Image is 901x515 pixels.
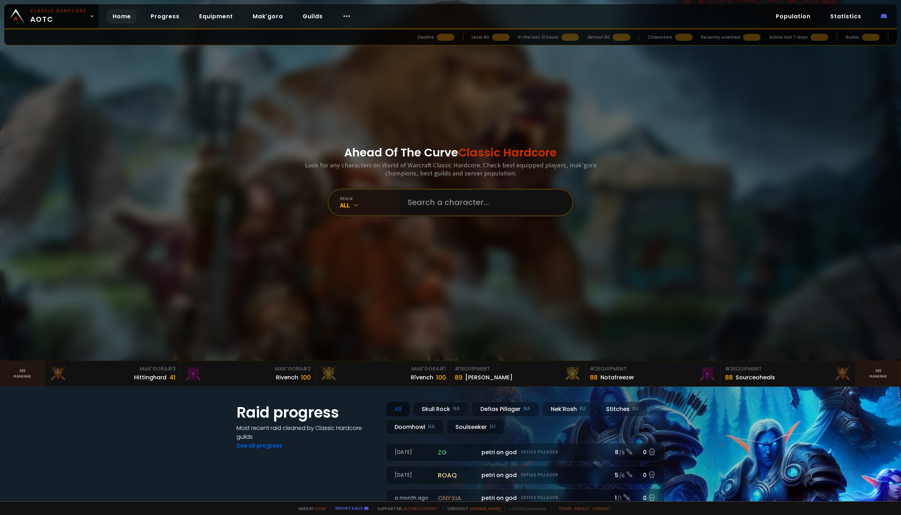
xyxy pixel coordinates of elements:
small: NA [523,405,530,412]
div: Rîvench [411,373,433,382]
h1: Ahead Of The Curve [344,144,557,161]
a: Population [770,9,816,24]
span: Made by [294,506,326,511]
a: #3Equipment88Sourceoheals [721,361,856,386]
div: 89 [455,373,462,382]
div: 100 [436,373,446,382]
span: # 2 [303,365,311,372]
div: Doomhowl [386,419,444,434]
span: AOTC [30,8,87,25]
div: All [386,401,410,417]
h3: Look for any characters on World of Warcraft Classic Hardcore. Check best equipped players, mak'g... [302,161,599,177]
div: 88 [725,373,733,382]
a: a month agoonyxiapetri on godDefias Pillager1 /10 [386,489,664,507]
span: Support me, [373,506,439,511]
span: # 2 [590,365,598,372]
a: Terms [559,506,572,511]
div: Mak'Gora [184,365,311,373]
a: Mak'Gora#1Rîvench100 [315,361,450,386]
a: Statistics [825,9,867,24]
a: Equipment [194,9,239,24]
div: [PERSON_NAME] [465,373,512,382]
a: Mak'Gora#3Hittinghard41 [45,361,180,386]
a: Privacy [574,506,590,511]
div: Active last 7 days [769,34,808,40]
a: #1Equipment89[PERSON_NAME] [450,361,586,386]
div: Nek'Rosh [542,401,594,417]
div: Deaths [418,34,434,40]
a: See all progress [237,442,282,450]
a: a fan [315,506,326,511]
div: Mak'Gora [320,365,446,373]
div: Hittinghard [134,373,166,382]
div: In the last 12 hours [518,34,559,40]
span: Classic Hardcore [458,144,557,160]
div: Defias Pillager [472,401,539,417]
a: Classic HardcoreAOTC [4,4,99,28]
div: All [340,201,399,209]
a: Home [107,9,137,24]
span: # 1 [439,365,446,372]
a: [DATE]zgpetri on godDefias Pillager8 /90 [386,443,664,462]
span: Checkout [443,506,500,511]
div: 41 [169,373,176,382]
h4: Most recent raid cleaned by Classic Hardcore guilds [237,424,377,441]
div: Equipment [590,365,716,373]
a: #2Equipment88Notafreezer [586,361,721,386]
div: Level 60 [472,34,489,40]
a: Seeranking [856,361,901,386]
small: EU [580,405,586,412]
div: Equipment [455,365,581,373]
a: Progress [145,9,185,24]
div: Soulseeker [447,419,504,434]
div: realm [340,196,399,201]
div: Sourceoheals [736,373,775,382]
a: [DATE]roaqpetri on godDefias Pillager5 /60 [386,466,664,484]
small: EU [632,405,638,412]
div: Almost 60 [587,34,610,40]
div: Guilds [845,34,859,40]
a: Consent [592,506,611,511]
div: Recently scanned [701,34,740,40]
small: NA [453,405,460,412]
a: Guilds [297,9,328,24]
a: Mak'gora [247,9,289,24]
small: NA [428,423,435,430]
div: Stitches [597,401,647,417]
small: Classic Hardcore [30,8,87,14]
div: Rivench [276,373,298,382]
div: Equipment [725,365,851,373]
div: Characters [648,34,672,40]
span: # 3 [725,365,733,372]
div: Notafreezer [600,373,634,382]
h1: Raid progress [237,401,377,424]
span: v. d752d5 - production [505,506,547,511]
div: Skull Rock [413,401,469,417]
input: Search a character... [403,190,564,215]
span: # 3 [168,365,176,372]
small: EU [490,423,496,430]
span: # 1 [455,365,461,372]
div: 88 [590,373,598,382]
a: Buy me a coffee [404,506,439,511]
div: Mak'Gora [49,365,176,373]
a: Report a bug [335,506,363,511]
a: Mak'Gora#2Rivench100 [180,361,315,386]
div: 100 [301,373,311,382]
a: [DOMAIN_NAME] [470,506,500,511]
